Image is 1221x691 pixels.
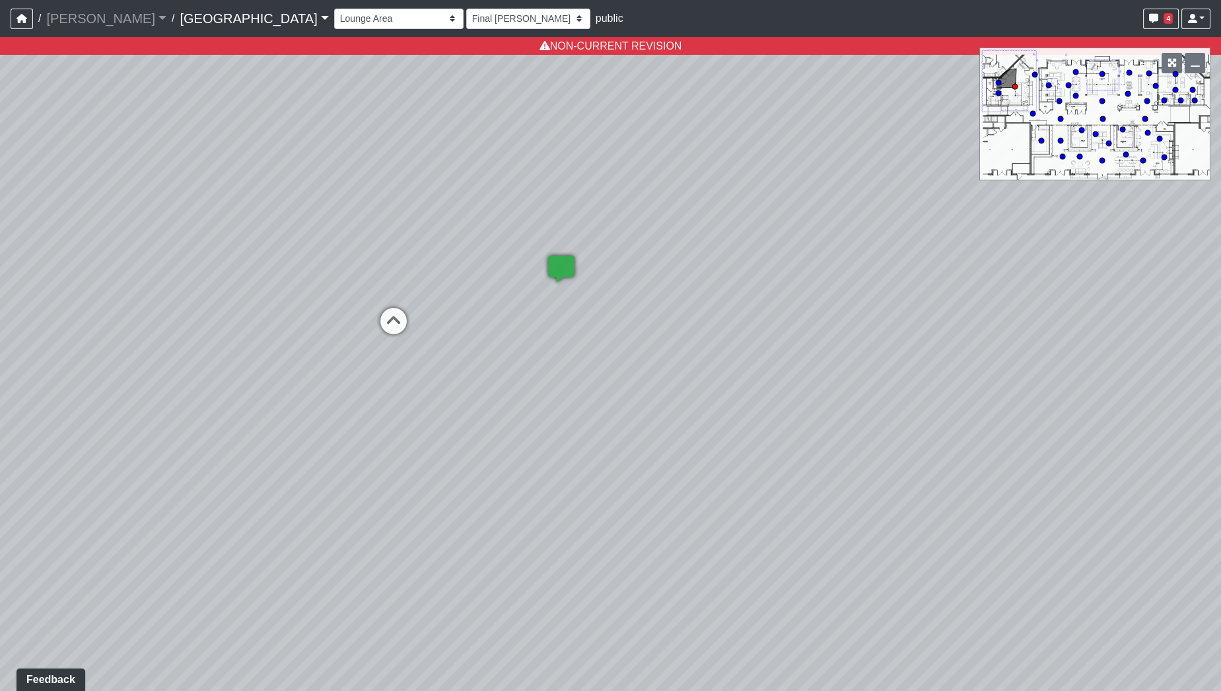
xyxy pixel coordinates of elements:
iframe: Ybug feedback widget [10,665,88,691]
a: NON-CURRENT REVISION [540,40,682,52]
span: 4 [1164,13,1173,24]
span: / [33,5,46,32]
span: public [596,13,623,24]
a: [GEOGRAPHIC_DATA] [180,5,328,32]
a: [PERSON_NAME] [46,5,166,32]
button: 4 [1143,9,1179,29]
span: / [166,5,180,32]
